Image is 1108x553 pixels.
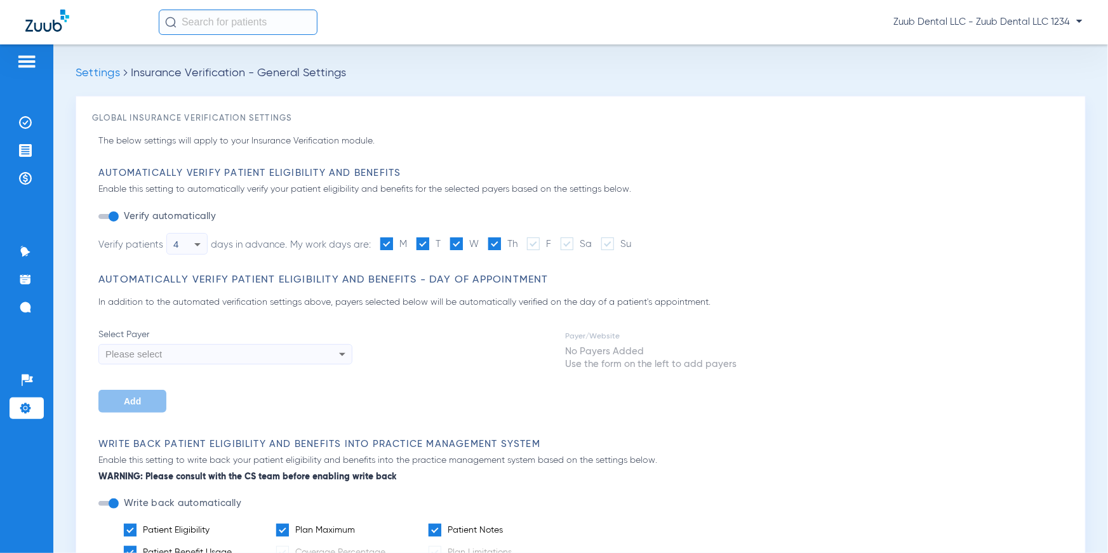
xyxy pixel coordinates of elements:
[98,233,287,255] div: Verify patients days in advance.
[380,237,407,251] label: M
[98,438,1069,451] h3: Write Back Patient Eligibility and Benefits Into Practice Management System
[450,237,479,251] label: W
[25,10,69,32] img: Zuub Logo
[98,454,1069,484] p: Enable this setting to write back your patient eligibility and benefits into the practice managem...
[527,237,551,251] label: F
[98,390,166,413] button: Add
[295,526,355,535] span: Plan Maximum
[159,10,317,35] input: Search for patients
[165,17,177,28] img: Search Icon
[98,296,1069,309] p: In addition to the automated verification settings above, payers selected below will be automatic...
[448,526,503,535] span: Patient Notes
[98,183,1069,196] p: Enable this setting to automatically verify your patient eligibility and benefits for the selecte...
[488,237,517,251] label: Th
[98,328,352,341] span: Select Payer
[1045,492,1108,553] iframe: Chat Widget
[124,396,141,406] span: Add
[561,237,592,251] label: Sa
[131,67,346,79] span: Insurance Verification - General Settings
[143,526,210,535] span: Patient Eligibility
[98,274,1069,286] h3: Automatically Verify Patient Eligibility and Benefits - Day of Appointment
[92,112,1069,125] h3: Global Insurance Verification Settings
[601,237,631,251] label: Su
[417,237,441,251] label: T
[105,349,162,359] span: Please select
[893,16,1083,29] span: Zuub Dental LLC - Zuub Dental LLC 1234
[98,470,1069,484] b: WARNING: Please consult with the CS team before enabling write back
[98,135,1069,148] p: The below settings will apply to your Insurance Verification module.
[76,67,120,79] span: Settings
[290,240,371,250] span: My work days are:
[564,330,737,343] td: Payer/Website
[121,497,241,510] label: Write back automatically
[98,167,1069,180] h3: Automatically Verify Patient Eligibility and Benefits
[121,210,216,223] label: Verify automatically
[173,239,178,250] span: 4
[564,345,737,371] td: No Payers Added Use the form on the left to add payers
[17,54,37,69] img: hamburger-icon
